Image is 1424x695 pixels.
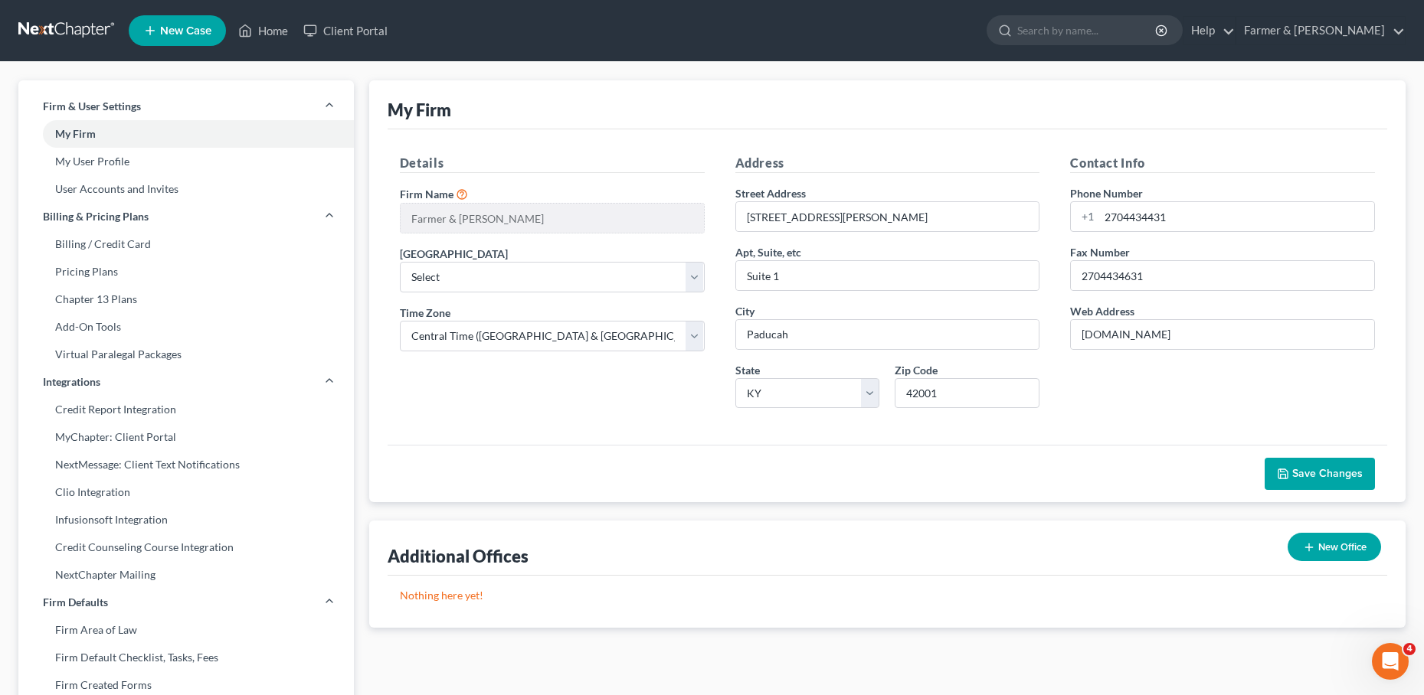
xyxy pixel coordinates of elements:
[18,478,354,506] a: Clio Integration
[388,99,451,121] div: My Firm
[1099,202,1374,231] input: Enter phone...
[1372,643,1409,680] iframe: Intercom live chat
[400,188,453,201] span: Firm Name
[736,320,1039,349] input: Enter city...
[43,595,108,610] span: Firm Defaults
[18,368,354,396] a: Integrations
[18,313,354,341] a: Add-On Tools
[1236,17,1405,44] a: Farmer & [PERSON_NAME]
[400,588,1375,603] p: Nothing here yet!
[18,258,354,286] a: Pricing Plans
[18,203,354,230] a: Billing & Pricing Plans
[18,533,354,561] a: Credit Counseling Course Integration
[401,204,704,233] input: Enter name...
[160,25,211,37] span: New Case
[18,644,354,671] a: Firm Default Checklist, Tasks, Fees
[43,99,141,114] span: Firm & User Settings
[895,362,938,378] label: Zip Code
[18,341,354,368] a: Virtual Paralegal Packages
[1017,16,1157,44] input: Search by name...
[18,451,354,478] a: NextMessage: Client Text Notifications
[18,616,354,644] a: Firm Area of Law
[735,303,755,319] label: City
[400,305,450,321] label: Time Zone
[1071,202,1099,231] div: +1
[18,561,354,589] a: NextChapter Mailing
[231,17,296,44] a: Home
[1070,185,1143,201] label: Phone Number
[296,17,395,44] a: Client Portal
[1071,261,1374,290] input: Enter fax...
[18,148,354,175] a: My User Profile
[18,506,354,533] a: Infusionsoft Integration
[736,202,1039,231] input: Enter address...
[1288,533,1381,561] button: New Office
[735,154,1040,173] h5: Address
[1265,458,1375,490] button: Save Changes
[1070,154,1375,173] h5: Contact Info
[1403,643,1416,655] span: 4
[895,378,1039,409] input: XXXXX
[18,423,354,451] a: MyChapter: Client Portal
[400,246,508,262] label: [GEOGRAPHIC_DATA]
[18,120,354,148] a: My Firm
[735,244,801,260] label: Apt, Suite, etc
[735,362,760,378] label: State
[18,286,354,313] a: Chapter 13 Plans
[18,230,354,258] a: Billing / Credit Card
[735,185,806,201] label: Street Address
[1071,320,1374,349] input: Enter web address....
[18,175,354,203] a: User Accounts and Invites
[43,374,100,390] span: Integrations
[18,396,354,423] a: Credit Report Integration
[1070,303,1134,319] label: Web Address
[400,154,705,173] h5: Details
[736,261,1039,290] input: (optional)
[18,589,354,616] a: Firm Defaults
[43,209,149,224] span: Billing & Pricing Plans
[18,93,354,120] a: Firm & User Settings
[1070,244,1130,260] label: Fax Number
[1292,467,1363,480] span: Save Changes
[388,545,529,567] div: Additional Offices
[1183,17,1235,44] a: Help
